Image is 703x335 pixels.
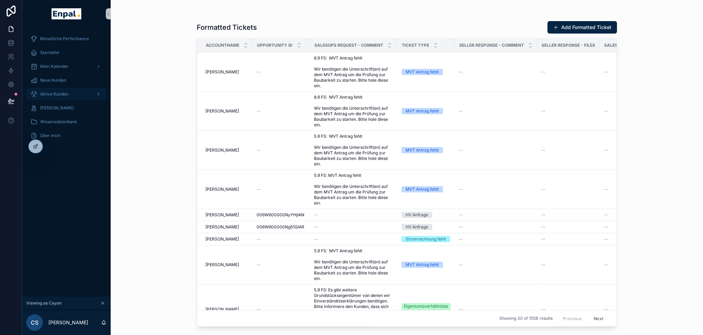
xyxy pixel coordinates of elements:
span: -- [604,224,608,230]
a: -- [257,307,306,312]
span: -- [604,108,608,114]
a: [PERSON_NAME] [205,187,248,192]
div: MVT Antrag fehlt [406,147,439,153]
a: HV Anfrage [401,224,451,230]
a: [PERSON_NAME] [205,108,248,114]
span: -- [314,236,318,242]
span: Mein Kalender [40,64,68,69]
span: [PERSON_NAME] [205,147,239,153]
span: 006W600000NyYHjIAN [257,212,304,218]
a: -- [314,224,393,230]
a: -- [257,262,306,268]
a: -- [459,236,533,242]
a: [PERSON_NAME] [205,147,248,153]
span: Neue Kunden [40,78,66,83]
a: -- [459,147,533,153]
a: -- [541,147,595,153]
span: -- [459,307,463,312]
span: -- [541,224,545,230]
span: -- [459,69,463,75]
a: -- [604,187,687,192]
span: Showing 30 of 1558 results [499,316,553,321]
a: -- [257,236,306,242]
p: [PERSON_NAME] [48,319,88,326]
a: MVT Antrag fehlt [401,69,451,75]
div: Stromrechnung fehlt [406,236,446,242]
span: -- [459,224,463,230]
span: -- [604,212,608,218]
span: Ticket Type [402,43,429,48]
span: -- [604,307,608,312]
a: -- [541,69,595,75]
button: Next [589,313,608,324]
a: Mein Kalender [26,60,107,73]
span: Opportunity ID [257,43,293,48]
a: -- [541,108,595,114]
span: Monatliche Performance [40,36,89,42]
a: -- [314,212,393,218]
a: [PERSON_NAME] [205,307,248,312]
div: HV Anfrage [406,212,428,218]
a: -- [459,224,533,230]
a: -- [459,187,533,192]
span: Wissensdatenbank [40,119,77,125]
span: [PERSON_NAME] [205,187,239,192]
span: -- [604,147,608,153]
a: 006W600000NyYHjIAN [257,212,306,218]
span: SalesOps Request - Comment [314,43,383,48]
a: -- [459,69,533,75]
a: 5.9 FS: MVT Antrag fehlt Wir benötigen die Unterschrift(en) auf dem MVT Antrag um die Prüfung zur... [314,134,393,167]
a: Aktive Kunden [26,88,107,100]
span: -- [541,262,545,268]
span: -- [604,187,608,192]
span: -- [541,147,545,153]
a: -- [604,224,687,230]
span: -- [541,187,545,192]
span: [PERSON_NAME] [205,262,239,268]
a: HV Anfrage [401,212,451,218]
a: MVT Antrag fehlt [401,108,451,114]
span: 5.9 FS: MVT Antrag fehlt Wir benötigen die Unterschrift(en) auf dem MVT Antrag um die Prüfung zur... [314,173,393,206]
div: MVT Antrag fehlt [406,108,439,114]
a: -- [314,236,393,242]
span: -- [604,262,608,268]
span: Seller Response - Comment [459,43,524,48]
span: -- [257,262,261,268]
span: -- [314,224,318,230]
span: -- [541,236,545,242]
a: -- [541,262,595,268]
span: [PERSON_NAME] [205,236,239,242]
span: -- [257,147,261,153]
a: 006W600000Ng51GIAR [257,224,306,230]
a: MVT Antrag fehlt [401,262,451,268]
a: Neue Kunden [26,74,107,87]
a: -- [257,108,306,114]
a: -- [604,147,687,153]
a: 5.9 FS: MVT Antrag fehlt Wir benötigen die Unterschrift(en) auf dem MVT Antrag um die Prüfung zur... [314,248,393,281]
a: -- [257,147,306,153]
span: -- [257,307,261,312]
a: 8.9 FS: MVT Antrag fehlt Wir benötigen die Unterschrift(en) auf dem MVT Antrag um die Prüfung zur... [314,55,393,89]
a: 5.9 FS: Es gibt weitere Grundstückseigentümer von denen wir Einverständniserklärungen benötigen. ... [314,287,393,332]
a: -- [459,108,533,114]
span: -- [541,108,545,114]
span: -- [459,108,463,114]
a: -- [459,307,533,312]
div: scrollable content [22,28,111,151]
div: HV Anfrage [406,224,428,230]
a: -- [459,262,533,268]
a: -- [604,236,687,242]
a: Eigentumsverhältnisse unklar [401,303,451,316]
a: -- [257,187,306,192]
span: Seller Response - Files [542,43,595,48]
a: -- [604,307,687,312]
div: MVT Antrag fehlt [406,69,439,75]
span: -- [459,212,463,218]
a: Monatliche Performance [26,33,107,45]
a: 8.9 FS: MVT Antrag fehlt Wir benötigen die Unterschrift(en) auf dem MVT Antrag um die Prüfung zur... [314,94,393,128]
a: -- [459,212,533,218]
a: -- [257,69,306,75]
span: -- [459,187,463,192]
